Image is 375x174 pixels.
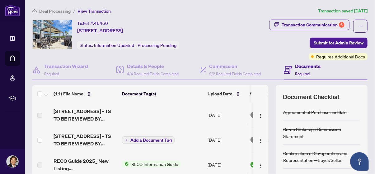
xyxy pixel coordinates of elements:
span: Deal Processing [39,8,71,14]
h4: Transaction Wizard [44,62,88,70]
span: Submit for Admin Review [314,38,363,48]
img: IMG-N12185213_1.jpg [33,20,72,49]
span: 46460 [94,21,108,26]
span: 2/2 Required Fields Completed [209,71,261,76]
article: Transaction saved [DATE] [318,7,368,15]
span: Add a Document Tag [130,138,172,142]
th: Upload Date [205,85,247,103]
span: (11) File Name [54,90,83,97]
button: Transaction Communication6 [269,20,349,30]
span: [STREET_ADDRESS] - TS TO BE REVIEWED BY [PERSON_NAME].pdf [54,132,117,147]
span: Document Checklist [283,93,340,101]
img: Logo [258,138,263,143]
img: Logo [258,113,263,118]
span: [STREET_ADDRESS] - TS TO BE REVIEWED BY [PERSON_NAME].pdf [54,108,117,122]
span: Required [44,71,59,76]
button: Submit for Admin Review [310,38,368,48]
h4: Details & People [127,62,179,70]
button: Logo [256,135,266,145]
span: ellipsis [358,24,363,28]
img: Document Status [250,161,257,168]
span: View Transaction [77,8,111,14]
li: / [73,7,75,15]
th: Status [247,85,300,103]
span: RECO Guide 2025_ New Listing [STREET_ADDRESS] Melissa_[DATE] 11_58_32.pdf [54,157,117,172]
img: Document Status [250,112,257,118]
div: Status: [77,41,179,49]
div: Agreement of Purchase and Sale [283,109,347,116]
button: Open asap [350,152,369,171]
img: Document Status [250,136,257,143]
span: Required [295,71,310,76]
button: Logo [256,160,266,170]
img: Profile Icon [7,156,18,167]
span: Information Updated - Processing Pending [94,43,176,48]
div: Ticket #: [77,20,108,27]
span: plus [125,139,128,142]
span: home [32,9,37,13]
h4: Documents [295,62,321,70]
td: [DATE] [205,127,247,152]
h4: Commission [209,62,261,70]
button: Status IconRECO Information Guide [122,161,181,167]
div: 6 [339,22,345,28]
div: Transaction Communication [282,20,345,30]
img: Status Icon [122,161,129,167]
span: RECO Information Guide [129,161,181,167]
button: Logo [256,110,266,120]
span: Requires Additional Docs [316,53,365,60]
div: Confirmation of Co-operation and Representation—Buyer/Seller [283,150,360,163]
span: Status [250,90,263,97]
th: (11) File Name [51,85,120,103]
span: [STREET_ADDRESS] [77,27,123,34]
button: Add a Document Tag [122,136,175,144]
span: 4/4 Required Fields Completed [127,71,179,76]
td: [DATE] [205,103,247,127]
div: Co-op Brokerage Commission Statement [283,126,360,140]
span: Upload Date [208,90,232,97]
button: Add a Document Tag [122,136,175,144]
th: Document Tag(s) [120,85,205,103]
img: Logo [258,163,263,168]
img: logo [5,5,20,16]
